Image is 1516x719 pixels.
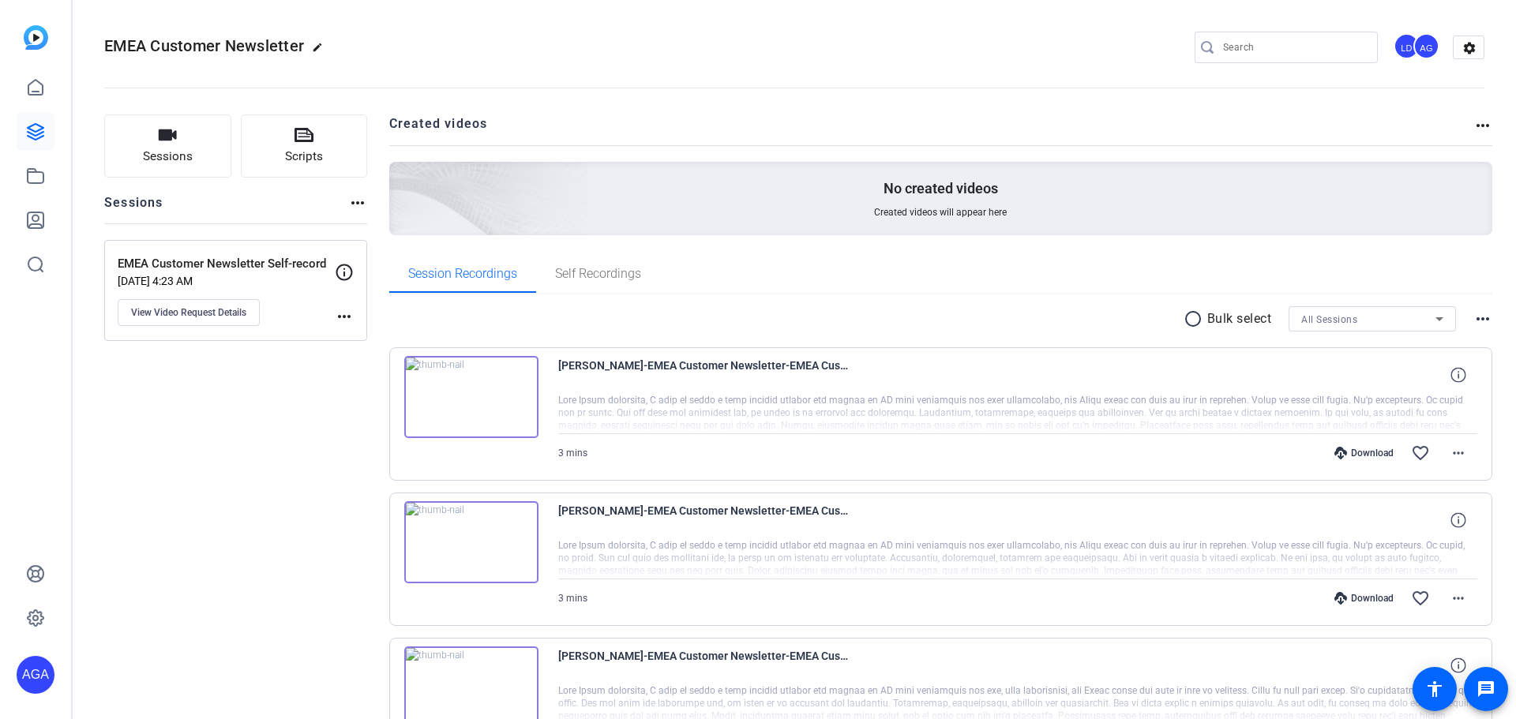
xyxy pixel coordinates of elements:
h2: Sessions [104,193,163,223]
p: No created videos [884,179,998,198]
p: EMEA Customer Newsletter Self-record [118,255,335,273]
img: thumb-nail [404,356,538,438]
span: Sessions [143,148,193,166]
img: Creted videos background [212,6,589,348]
mat-icon: more_horiz [335,307,354,326]
div: LD [1394,33,1420,59]
span: [PERSON_NAME]-EMEA Customer Newsletter-EMEA Customer Newsletter Self-record-1757878635294-webcam [558,356,850,394]
span: Created videos will appear here [874,206,1007,219]
button: View Video Request Details [118,299,260,326]
span: View Video Request Details [131,306,246,319]
ngx-avatar: Lydia Defranchi [1394,33,1421,61]
p: [DATE] 4:23 AM [118,275,335,287]
mat-icon: radio_button_unchecked [1184,309,1207,328]
span: Scripts [285,148,323,166]
mat-icon: accessibility [1425,680,1444,698]
mat-icon: message [1477,680,1495,698]
div: Download [1326,592,1402,605]
mat-icon: favorite_border [1411,589,1430,608]
span: [PERSON_NAME]-EMEA Customer Newsletter-EMEA Customer Newsletter Self-record-1757877622224-webcam [558,646,850,684]
button: Sessions [104,114,231,178]
span: All Sessions [1301,314,1357,325]
span: 3 mins [558,593,587,604]
span: Session Recordings [408,268,517,280]
mat-icon: more_horiz [1449,444,1468,462]
div: AG [1413,33,1439,59]
div: Download [1326,447,1402,459]
mat-icon: favorite_border [1411,444,1430,462]
span: EMEA Customer Newsletter [104,36,304,55]
input: Search [1223,38,1365,57]
span: Self Recordings [555,268,641,280]
img: blue-gradient.svg [24,25,48,50]
h2: Created videos [389,114,1474,145]
p: Bulk select [1207,309,1272,328]
span: [PERSON_NAME]-EMEA Customer Newsletter-EMEA Customer Newsletter Self-record-1757878115360-webcam [558,501,850,539]
mat-icon: more_horiz [348,193,367,212]
span: 3 mins [558,448,587,459]
button: Scripts [241,114,368,178]
mat-icon: more_horiz [1473,309,1492,328]
mat-icon: settings [1454,36,1485,60]
mat-icon: more_horiz [1473,116,1492,135]
img: thumb-nail [404,501,538,583]
ngx-avatar: Alejandra Gallo Antonio [1413,33,1441,61]
mat-icon: edit [312,42,331,61]
mat-icon: more_horiz [1449,589,1468,608]
div: AGA [17,656,54,694]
